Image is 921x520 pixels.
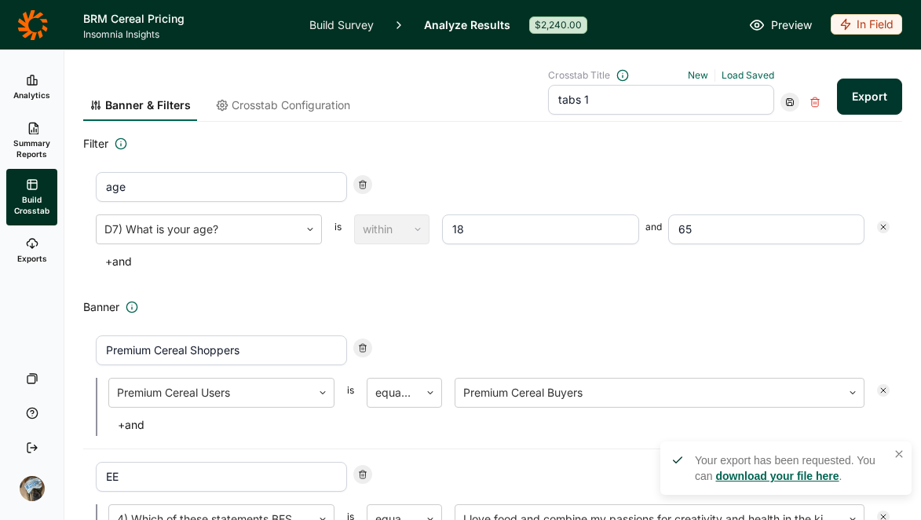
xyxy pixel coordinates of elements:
[806,93,824,112] div: Delete
[108,414,154,436] button: +and
[83,9,291,28] h1: BRM Cereal Pricing
[83,298,119,317] span: Banner
[347,384,354,408] span: is
[877,221,890,233] div: Remove
[6,225,57,276] a: Exports
[837,79,902,115] button: Export
[17,253,47,264] span: Exports
[353,465,372,484] div: Remove
[877,384,890,397] div: Remove
[353,339,372,357] div: Remove
[722,69,774,81] a: Load Saved
[13,90,50,101] span: Analytics
[645,221,662,244] span: and
[96,335,347,365] input: Banner point name...
[83,134,108,153] span: Filter
[695,452,888,484] div: Your export has been requested. You can .
[715,470,839,482] a: download your file here
[105,97,191,113] span: Banner & Filters
[749,16,812,35] a: Preview
[529,16,587,34] div: $2,240.00
[83,28,291,41] span: Insomnia Insights
[771,16,812,35] span: Preview
[548,69,610,82] span: Crosstab Title
[6,169,57,225] a: Build Crosstab
[96,172,347,202] input: Filter name...
[13,137,51,159] span: Summary Reports
[13,194,51,216] span: Build Crosstab
[20,476,45,501] img: ocn8z7iqvmiiaveqkfqd.png
[688,69,708,81] a: New
[96,251,141,273] button: +and
[96,462,347,492] input: Banner point name...
[6,112,57,169] a: Summary Reports
[780,93,799,112] div: Save Crosstab
[232,97,350,113] span: Crosstab Configuration
[6,62,57,112] a: Analytics
[831,14,902,36] button: In Field
[334,221,342,244] span: is
[353,175,372,194] div: Remove
[831,14,902,35] div: In Field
